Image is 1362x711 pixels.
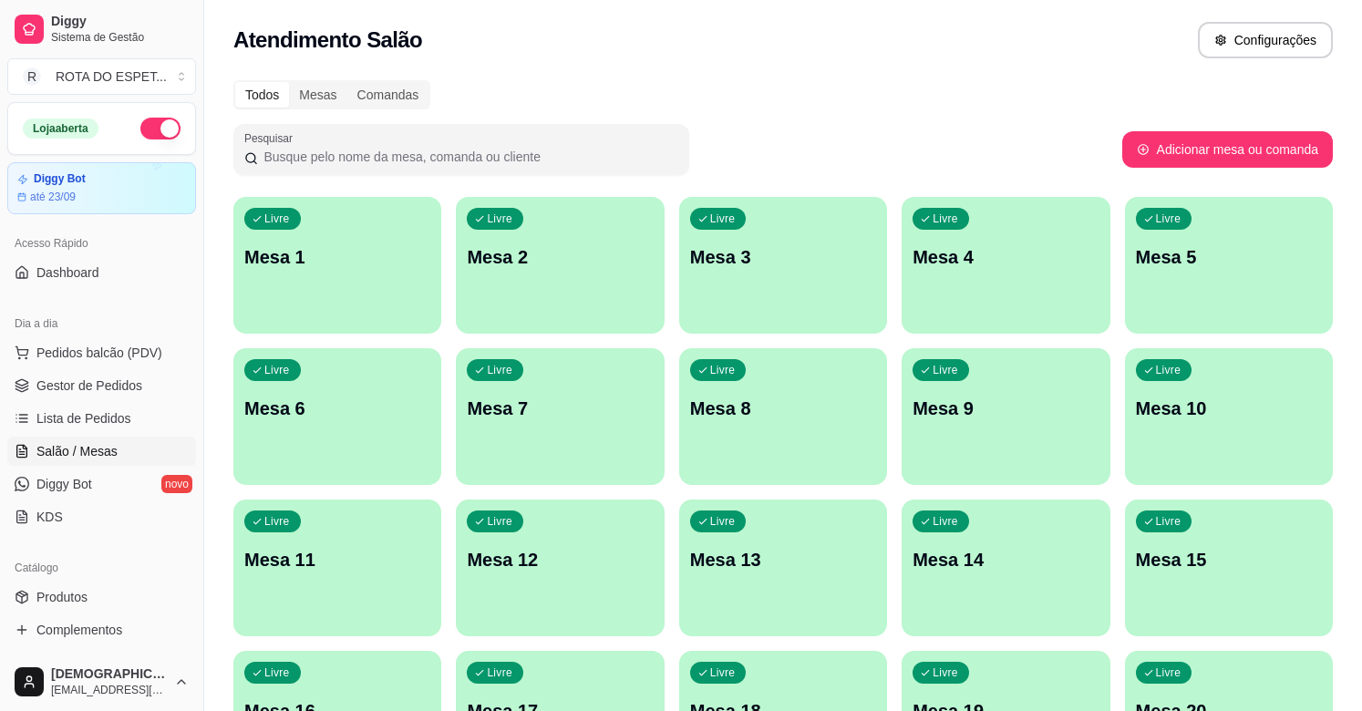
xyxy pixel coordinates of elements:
[467,396,653,421] p: Mesa 7
[7,258,196,287] a: Dashboard
[487,211,512,226] p: Livre
[933,363,958,377] p: Livre
[36,588,88,606] span: Produtos
[7,615,196,644] a: Complementos
[258,148,678,166] input: Pesquisar
[456,500,664,636] button: LivreMesa 12
[456,348,664,485] button: LivreMesa 7
[51,30,189,45] span: Sistema de Gestão
[710,514,736,529] p: Livre
[289,82,346,108] div: Mesas
[36,344,162,362] span: Pedidos balcão (PDV)
[487,514,512,529] p: Livre
[233,197,441,334] button: LivreMesa 1
[7,7,196,51] a: DiggySistema de Gestão
[51,14,189,30] span: Diggy
[264,514,290,529] p: Livre
[902,197,1109,334] button: LivreMesa 4
[7,582,196,612] a: Produtos
[36,376,142,395] span: Gestor de Pedidos
[7,309,196,338] div: Dia a dia
[36,621,122,639] span: Complementos
[36,475,92,493] span: Diggy Bot
[7,404,196,433] a: Lista de Pedidos
[679,197,887,334] button: LivreMesa 3
[23,67,41,86] span: R
[1136,547,1322,572] p: Mesa 15
[30,190,76,204] article: até 23/09
[7,660,196,704] button: [DEMOGRAPHIC_DATA][EMAIL_ADDRESS][DOMAIN_NAME]
[264,211,290,226] p: Livre
[690,547,876,572] p: Mesa 13
[467,244,653,270] p: Mesa 2
[235,82,289,108] div: Todos
[7,229,196,258] div: Acesso Rápido
[7,553,196,582] div: Catálogo
[51,683,167,697] span: [EMAIL_ADDRESS][DOMAIN_NAME]
[7,469,196,499] a: Diggy Botnovo
[902,500,1109,636] button: LivreMesa 14
[679,348,887,485] button: LivreMesa 8
[244,130,299,146] label: Pesquisar
[36,263,99,282] span: Dashboard
[690,396,876,421] p: Mesa 8
[347,82,429,108] div: Comandas
[23,118,98,139] div: Loja aberta
[244,547,430,572] p: Mesa 11
[690,244,876,270] p: Mesa 3
[140,118,181,139] button: Alterar Status
[1198,22,1333,58] button: Configurações
[7,371,196,400] a: Gestor de Pedidos
[1136,396,1322,421] p: Mesa 10
[34,172,86,186] article: Diggy Bot
[467,547,653,572] p: Mesa 12
[1156,363,1181,377] p: Livre
[1125,500,1333,636] button: LivreMesa 15
[487,665,512,680] p: Livre
[56,67,167,86] div: ROTA DO ESPET ...
[36,409,131,428] span: Lista de Pedidos
[1156,665,1181,680] p: Livre
[933,514,958,529] p: Livre
[233,26,422,55] h2: Atendimento Salão
[1156,514,1181,529] p: Livre
[244,396,430,421] p: Mesa 6
[913,396,1099,421] p: Mesa 9
[7,338,196,367] button: Pedidos balcão (PDV)
[7,437,196,466] a: Salão / Mesas
[7,58,196,95] button: Select a team
[679,500,887,636] button: LivreMesa 13
[902,348,1109,485] button: LivreMesa 9
[1136,244,1322,270] p: Mesa 5
[487,363,512,377] p: Livre
[51,666,167,683] span: [DEMOGRAPHIC_DATA]
[710,363,736,377] p: Livre
[710,665,736,680] p: Livre
[264,665,290,680] p: Livre
[1125,348,1333,485] button: LivreMesa 10
[7,502,196,531] a: KDS
[1156,211,1181,226] p: Livre
[7,162,196,214] a: Diggy Botaté 23/09
[710,211,736,226] p: Livre
[264,363,290,377] p: Livre
[1122,131,1333,168] button: Adicionar mesa ou comanda
[1125,197,1333,334] button: LivreMesa 5
[233,348,441,485] button: LivreMesa 6
[913,244,1099,270] p: Mesa 4
[933,211,958,226] p: Livre
[36,508,63,526] span: KDS
[36,442,118,460] span: Salão / Mesas
[233,500,441,636] button: LivreMesa 11
[933,665,958,680] p: Livre
[913,547,1099,572] p: Mesa 14
[456,197,664,334] button: LivreMesa 2
[244,244,430,270] p: Mesa 1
